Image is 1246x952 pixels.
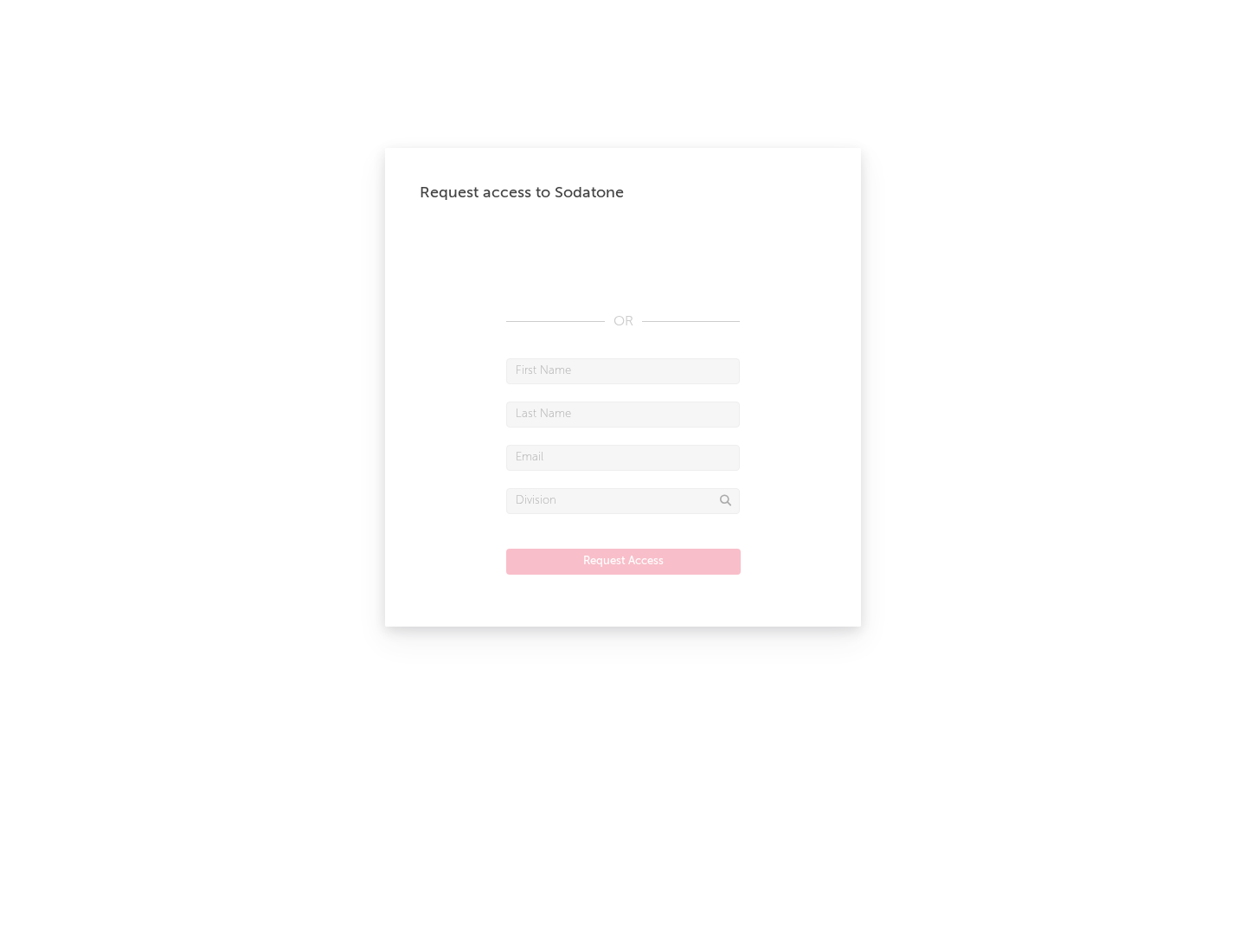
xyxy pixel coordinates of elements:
input: Last Name [506,402,740,428]
input: Division [506,488,740,514]
button: Request Access [506,549,741,575]
div: Request access to Sodatone [420,183,826,203]
input: First Name [506,358,740,384]
div: OR [506,312,740,332]
input: Email [506,445,740,471]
